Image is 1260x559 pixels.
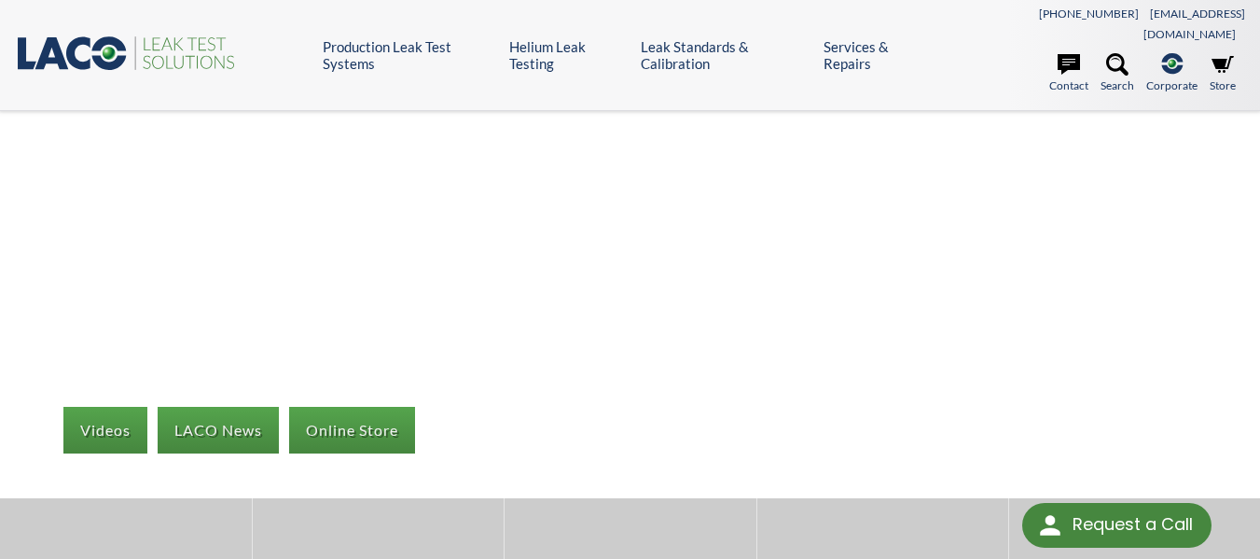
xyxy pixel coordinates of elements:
[1210,53,1236,94] a: Store
[824,38,933,72] a: Services & Repairs
[1049,53,1088,94] a: Contact
[509,38,626,72] a: Helium Leak Testing
[1101,53,1134,94] a: Search
[1073,503,1193,546] div: Request a Call
[289,407,415,454] a: Online Store
[1143,7,1245,41] a: [EMAIL_ADDRESS][DOMAIN_NAME]
[641,38,810,72] a: Leak Standards & Calibration
[1022,503,1212,548] div: Request a Call
[323,38,496,72] a: Production Leak Test Systems
[63,407,147,454] a: Videos
[1146,77,1198,94] span: Corporate
[158,407,279,454] a: LACO News
[1035,510,1065,540] img: round button
[1039,7,1139,21] a: [PHONE_NUMBER]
